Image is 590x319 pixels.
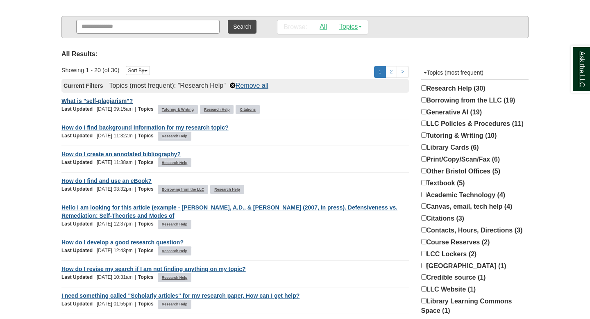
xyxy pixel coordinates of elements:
span: [DATE] 01:55pm [61,301,133,307]
span: | [133,301,138,307]
a: Hello I am looking for this article (example - [PERSON_NAME], A.D., & [PERSON_NAME] (2007, in pre... [61,204,397,219]
input: Library Cards (6) [421,144,427,150]
input: Generative AI (19) [421,109,427,114]
span: [DATE] 09:15am [61,106,133,112]
a: Topics [333,20,368,33]
ul: Topics [158,133,194,139]
a: Research Help [203,105,231,114]
label: Generative AI (19) [421,107,482,117]
ul: Topics [158,159,194,165]
a: Research Help [161,300,189,309]
ul: Topics [158,274,194,280]
button: Topics (most frequent) [421,66,529,80]
span: Topics [138,248,158,253]
label: Contacts, Hours, Directions (3) [421,226,523,235]
label: [GEOGRAPHIC_DATA] (1) [421,261,506,271]
a: How do I revise my search if I am not finding anything on my topic? [61,266,246,272]
a: Research Help [161,158,189,167]
button: Sort By [126,66,150,75]
label: Academic Technology (4) [421,190,506,200]
a: Research Help [213,185,241,194]
p: Browse: [284,23,307,32]
input: Citations (3) [421,215,427,221]
span: Topics [138,274,158,280]
input: Borrowing from the LLC (19) [421,97,427,103]
span: [DATE] 10:31am [61,274,133,280]
label: Other Bristol Offices (5) [421,166,500,176]
span: Last Updated [61,274,97,280]
span: Last Updated [61,248,97,253]
span: Last Updated [61,106,97,112]
span: Last Updated [61,221,97,227]
input: LLC Policies & Procedures (11) [421,121,427,126]
input: Research Help (30) [421,85,427,91]
button: Search [228,20,256,34]
span: Last Updated [61,159,97,165]
span: Topics [138,159,158,165]
span: [DATE] 12:43pm [61,248,133,253]
a: 1 [374,66,386,78]
h3: Current Filters [64,83,103,89]
label: Library Learning Commons Space (1) [421,296,529,316]
a: > [397,66,408,78]
input: Contacts, Hours, Directions (3) [421,227,427,232]
span: Topics [138,106,158,112]
label: Tutoring & Writing (10) [421,131,497,141]
label: Credible source (1) [421,273,486,283]
a: Remove all [230,82,268,89]
input: Textbook (5) [421,180,427,185]
a: How do I find and use an eBook? [61,178,152,184]
a: Citations [238,105,257,114]
label: LLC Policies & Procedures (11) [421,119,524,129]
span: Last Updated [61,301,97,307]
label: Print/Copy/Scan/Fax (6) [421,155,500,164]
label: Library Cards (6) [421,143,479,153]
ul: Topics [158,221,194,227]
span: | [133,133,138,139]
a: Research Help [161,273,189,282]
a: What is "self-plagiarism"? [61,98,133,104]
span: [DATE] 11:32am [61,133,133,139]
input: Credible source (1) [421,274,427,280]
input: LLC Website (1) [421,286,427,292]
span: | [133,221,138,227]
span: Topics [138,186,158,192]
a: I need something called "Scholarly articles" for my research paper, How can I get help? [61,292,300,299]
span: | [133,186,138,192]
input: Course Reserves (2) [421,239,427,244]
input: Tutoring & Writing (10) [421,132,427,138]
ul: Topics [158,301,194,307]
label: Citations (3) [421,214,464,223]
span: Last Updated [61,133,97,139]
label: Course Reserves (2) [421,237,490,247]
span: "Research Help" [178,82,226,89]
input: LCC Lockers (2) [421,251,427,256]
a: 2 [386,66,397,78]
label: LCC Lockers (2) [421,249,477,259]
span: Topics [138,221,158,227]
a: How do I find background information for my research topic? [61,124,229,131]
span: Last Updated [61,186,97,192]
span: | [133,159,138,165]
input: Academic Technology (4) [421,192,427,197]
input: Other Bristol Offices (5) [421,168,427,173]
a: How do I develop a good research question? [61,239,184,246]
input: Print/Copy/Scan/Fax (6) [421,156,427,162]
ul: Topics [158,106,262,112]
a: Research Help [161,246,189,255]
label: Borrowing from the LLC (19) [421,96,515,105]
a: Borrowing from the LLC [161,185,206,194]
label: Textbook (5) [421,178,465,188]
span: [DATE] 11:38am [61,159,133,165]
span: Showing 1 - 20 (of 30) [61,67,120,73]
input: Library Learning Commons Space (1) [421,298,427,303]
h2: All Results: [61,50,529,58]
a: Research Help [161,132,189,141]
label: Research Help (30) [421,84,486,93]
input: Canvas, email, tech help (4) [421,203,427,209]
a: All [313,20,333,33]
a: How do I create an annotated bibliography? [61,151,181,157]
ul: Topics [158,248,194,253]
span: | [133,274,138,280]
span: | [133,248,138,253]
